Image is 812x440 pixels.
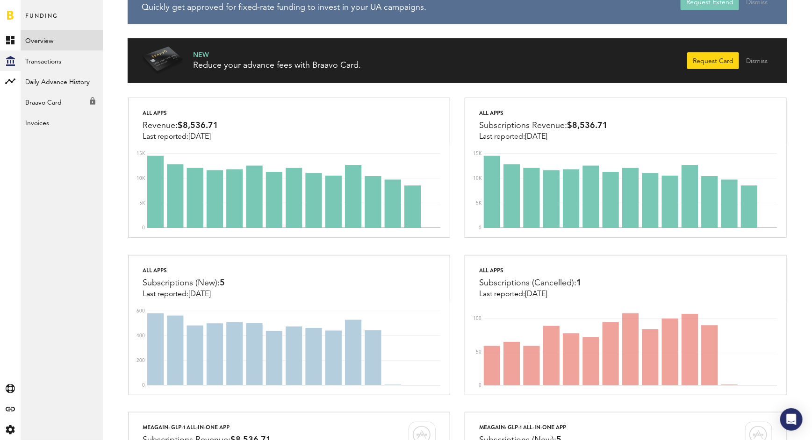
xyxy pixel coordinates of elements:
text: 0 [479,226,481,230]
span: [DATE] [525,133,547,141]
button: Request Card [687,52,739,69]
span: $8,536.71 [178,121,218,130]
a: Daily Advance History [21,71,103,92]
div: Braavo Card [21,92,103,108]
div: MeAgain: GLP-1 all-in-one app [479,422,566,433]
a: Invoices [21,112,103,133]
span: Support [20,7,53,15]
text: 600 [137,309,145,313]
text: 200 [137,358,145,363]
div: Subscriptions (Cancelled): [479,276,582,290]
div: Quickly get approved for fixed-rate funding to invest in your UA campaigns. [142,2,681,14]
div: Reduce your advance fees with Braavo Card. [193,60,361,71]
text: 0 [142,383,145,388]
text: 50 [476,350,481,355]
div: All apps [479,265,582,276]
div: All apps [143,107,218,119]
img: Braavo Card [142,47,184,75]
text: 10K [473,176,482,181]
text: 400 [137,334,145,338]
div: All apps [143,265,225,276]
text: 100 [473,316,481,321]
text: 15K [473,151,482,156]
div: NEW [193,50,361,60]
span: [DATE] [188,133,211,141]
span: Funding [25,10,58,30]
span: 5 [220,279,225,287]
span: [DATE] [525,291,547,298]
text: 15K [137,151,145,156]
div: Last reported: [143,133,218,141]
button: Dismiss [740,52,773,69]
text: 10K [137,176,145,181]
a: Overview [21,30,103,50]
div: All apps [479,107,608,119]
div: Subscriptions (New): [143,276,225,290]
text: 0 [142,226,145,230]
div: Revenue: [143,119,218,133]
span: [DATE] [188,291,211,298]
span: $8,536.71 [567,121,608,130]
div: Open Intercom Messenger [780,408,803,431]
text: 5K [139,201,145,206]
text: 0 [479,383,481,388]
span: 1 [576,279,582,287]
div: Last reported: [143,290,225,298]
div: MeAgain: GLP-1 all-in-one app [143,422,271,433]
div: Subscriptions Revenue: [479,119,608,133]
a: Transactions [21,50,103,71]
div: Last reported: [479,290,582,298]
div: Last reported: [479,133,608,141]
text: 5K [476,201,482,206]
